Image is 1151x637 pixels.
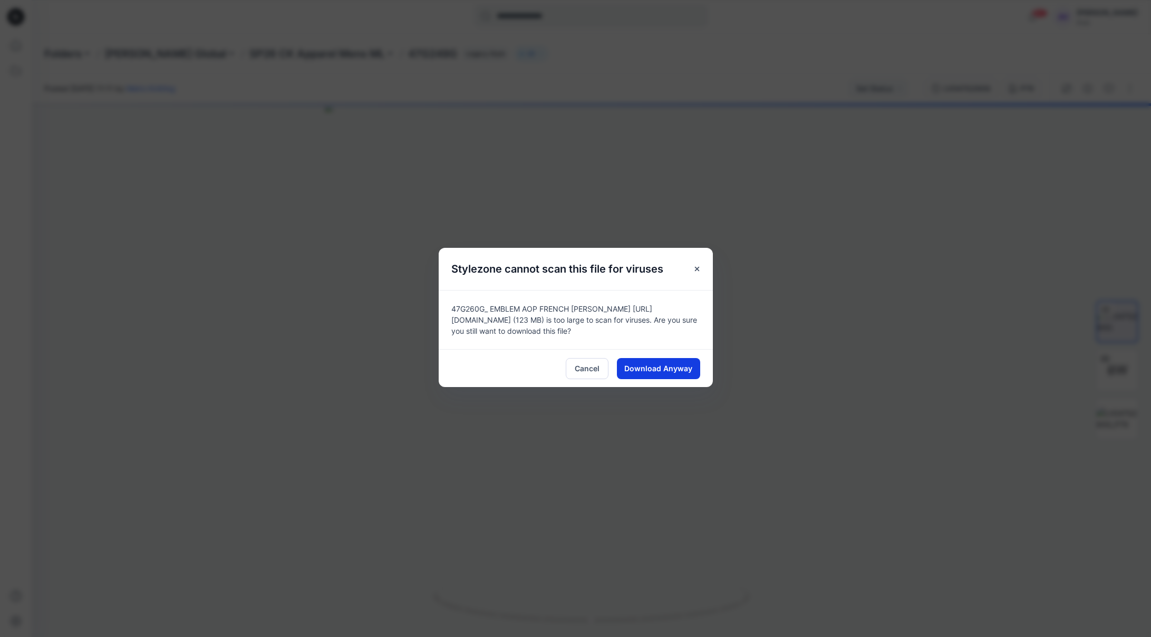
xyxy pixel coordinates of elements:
span: Cancel [575,363,599,374]
div: 47G260G_ EMBLEM AOP FRENCH [PERSON_NAME] [URL][DOMAIN_NAME] (123 MB) is too large to scan for vir... [439,290,713,349]
button: Close [688,259,707,278]
span: Download Anyway [624,363,692,374]
button: Download Anyway [617,358,700,379]
button: Cancel [566,358,608,379]
h5: Stylezone cannot scan this file for viruses [439,248,676,290]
